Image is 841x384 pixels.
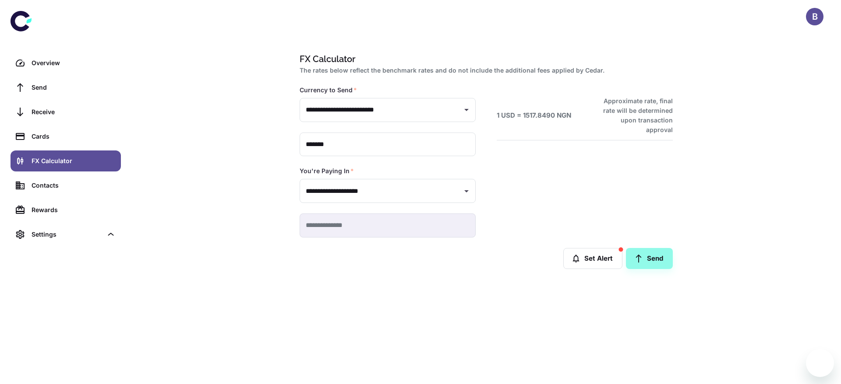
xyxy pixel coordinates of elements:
div: Contacts [32,181,116,190]
a: Receive [11,101,121,122]
a: Send [626,248,673,269]
iframe: Button to launch messaging window [806,349,834,377]
div: FX Calculator [32,156,116,166]
button: B [806,8,823,25]
div: Receive [32,107,116,117]
a: Send [11,77,121,98]
a: FX Calculator [11,150,121,171]
div: Rewards [32,205,116,215]
button: Open [460,185,473,197]
div: Settings [32,230,102,239]
button: Open [460,104,473,116]
a: Contacts [11,175,121,196]
div: Settings [11,224,121,245]
label: You're Paying In [300,167,354,175]
h1: FX Calculator [300,52,669,66]
div: Cards [32,132,116,141]
button: Set Alert [563,248,622,269]
div: Overview [32,58,116,68]
h6: 1 USD = 1517.8490 NGN [497,111,571,121]
a: Rewards [11,199,121,220]
a: Cards [11,126,121,147]
div: Send [32,83,116,92]
h6: Approximate rate, final rate will be determined upon transaction approval [594,96,673,135]
a: Overview [11,52,121,73]
label: Currency to Send [300,86,357,94]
